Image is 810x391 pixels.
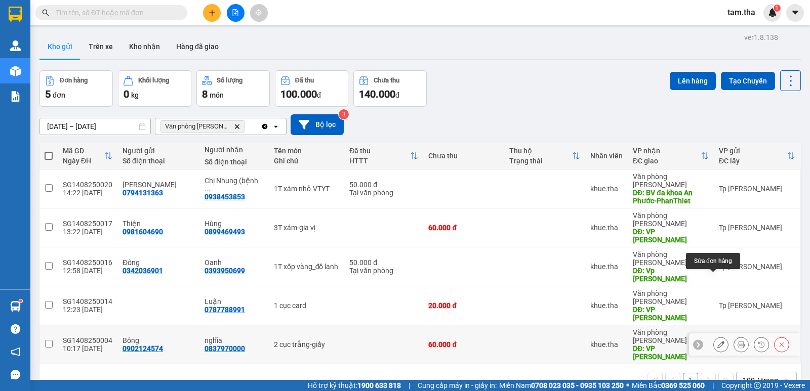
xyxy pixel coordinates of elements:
[205,193,245,201] div: 0938453853
[721,72,775,90] button: Tạo Chuyến
[349,157,410,165] div: HTTT
[11,370,20,379] span: message
[509,157,572,165] div: Trạng thái
[13,65,57,113] b: [PERSON_NAME]
[205,258,264,267] div: Oanh
[633,157,701,165] div: ĐC giao
[10,301,21,312] img: warehouse-icon
[160,120,245,133] span: Văn phòng Phan Thiết, close by backspace
[247,121,248,132] input: Selected Văn phòng Phan Thiết.
[110,13,134,37] img: logo.jpg
[428,340,499,349] div: 60.000 đ
[280,88,317,100] span: 100.000
[713,337,728,352] div: Sửa đơn hàng
[768,8,777,17] img: icon-new-feature
[428,224,499,232] div: 60.000 đ
[45,88,51,100] span: 5
[744,32,778,43] div: ver 1.8.138
[63,181,112,189] div: SG1408250020
[205,336,264,344] div: nghĩa
[353,70,427,107] button: Chưa thu140.000đ
[633,306,709,322] div: DĐ: VP phan thiết
[509,147,572,155] div: Thu hộ
[11,324,20,334] span: question-circle
[719,224,795,232] div: Tp [PERSON_NAME]
[58,143,117,169] th: Toggle SortBy
[210,91,224,99] span: món
[686,253,740,269] div: Sửa đơn hàng
[123,336,194,344] div: Bông
[714,143,800,169] th: Toggle SortBy
[590,340,623,349] div: khue.tha
[205,228,245,236] div: 0899469493
[10,66,21,76] img: warehouse-icon
[123,228,163,236] div: 0981604690
[633,189,709,205] div: DĐ: BV đa khoa An Phước-PhanThiet
[63,306,112,314] div: 12:23 [DATE]
[10,40,21,51] img: warehouse-icon
[349,181,418,189] div: 50.000 đ
[274,263,339,271] div: 1T xốp vàng_đồ lạnh
[633,172,709,189] div: Văn phòng [PERSON_NAME]
[683,373,698,388] button: 1
[633,289,709,306] div: Văn phòng [PERSON_NAME]
[63,157,104,165] div: Ngày ĐH
[261,122,269,131] svg: Clear all
[232,9,239,16] span: file-add
[272,122,280,131] svg: open
[123,189,163,197] div: 0794131363
[85,38,139,47] b: [DOMAIN_NAME]
[131,91,139,99] span: kg
[63,267,112,275] div: 12:58 [DATE]
[39,34,80,59] button: Kho gửi
[63,297,112,306] div: SG1408250014
[63,258,112,267] div: SG1408250016
[85,48,139,61] li: (c) 2017
[633,211,709,228] div: Văn phòng [PERSON_NAME]
[138,77,169,84] div: Khối lượng
[202,88,208,100] span: 8
[53,91,65,99] span: đơn
[349,267,418,275] div: Tại văn phòng
[628,143,714,169] th: Toggle SortBy
[80,34,121,59] button: Trên xe
[274,157,339,165] div: Ghi chú
[63,220,112,228] div: SG1408250017
[719,147,787,155] div: VP gửi
[274,224,339,232] div: 3T xám-gia vị
[590,301,623,310] div: khue.tha
[775,5,779,12] span: 1
[719,263,795,271] div: Tp [PERSON_NAME]
[63,228,112,236] div: 13:22 [DATE]
[295,77,314,84] div: Đã thu
[344,143,423,169] th: Toggle SortBy
[205,177,264,193] div: Chị Nhung (bệnh viện An Phước)
[10,91,21,102] img: solution-icon
[590,152,623,160] div: Nhân viên
[633,328,709,344] div: Văn phòng [PERSON_NAME]
[274,185,339,193] div: 1T xám nhỏ-VTYT
[418,380,497,391] span: Cung cấp máy in - giấy in:
[626,383,629,387] span: ⚪️
[40,118,150,135] input: Select a date range.
[205,267,245,275] div: 0393950699
[203,4,221,22] button: plus
[409,380,410,391] span: |
[633,250,709,267] div: Văn phòng [PERSON_NAME]
[670,72,716,90] button: Lên hàng
[39,70,113,107] button: Đơn hàng5đơn
[743,375,778,385] div: 100 / trang
[209,9,216,16] span: plus
[205,185,211,193] span: ...
[719,301,795,310] div: Tp [PERSON_NAME]
[317,91,321,99] span: đ
[165,122,230,131] span: Văn phòng Phan Thiết
[234,123,240,129] svg: Delete
[62,15,100,62] b: Gửi khách hàng
[633,228,709,244] div: DĐ: VP Phan Thiết
[250,4,268,22] button: aim
[590,185,623,193] div: khue.tha
[123,220,194,228] div: Thiện
[63,344,112,353] div: 10:17 [DATE]
[9,7,22,22] img: logo-vxr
